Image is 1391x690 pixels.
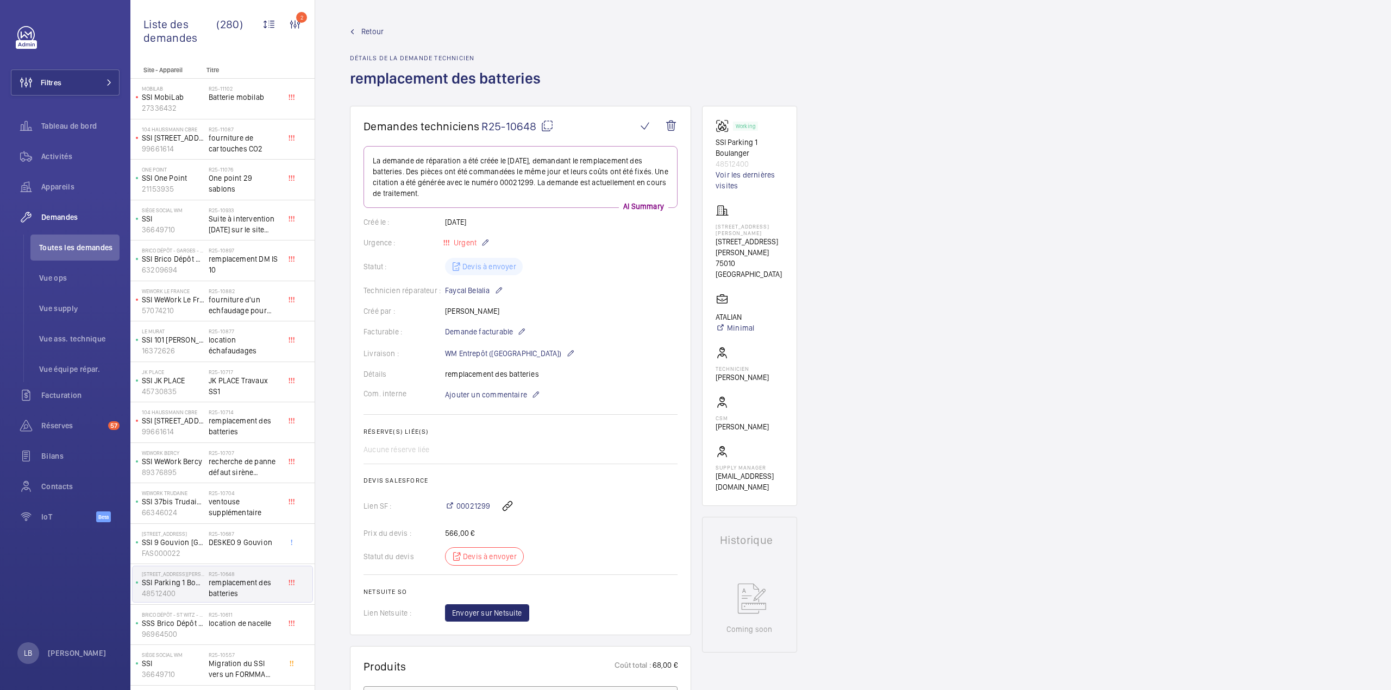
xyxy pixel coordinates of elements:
span: ventouse supplémentaire [209,496,280,518]
p: WeWork Trudaine [142,490,204,496]
p: 57074210 [142,305,204,316]
h2: R25-11076 [209,166,280,173]
span: One point 29 sablons [209,173,280,194]
span: Urgent [452,238,477,247]
h2: R25-10714 [209,409,280,415]
p: 48512400 [142,588,204,599]
h2: R25-10557 [209,651,280,658]
p: WeWork Bercy [142,450,204,456]
p: 99661614 [142,426,204,437]
span: Beta [96,511,111,522]
h2: R25-10877 [209,328,280,334]
span: Réserves [41,420,104,431]
span: Appareils [41,181,120,192]
p: [STREET_ADDRESS][PERSON_NAME] [142,571,204,577]
p: ATALIAN [716,312,754,322]
span: Vue équipe répar. [39,364,120,375]
p: Brico Dépôt - ST WITZ - 1776 [142,611,204,618]
p: AI Summary [619,201,668,212]
h2: Détails de la demande technicien [350,54,547,62]
p: SSI WeWork Bercy [142,456,204,467]
p: 89376895 [142,467,204,478]
p: 104 Haussmann CBRE [142,409,204,415]
span: IoT [41,511,96,522]
p: SSI JK PLACE [142,375,204,386]
p: [STREET_ADDRESS][PERSON_NAME] [716,223,784,236]
p: ONE POINT [142,166,204,173]
p: [STREET_ADDRESS] [142,530,204,537]
h2: Devis Salesforce [364,477,678,484]
span: Vue ops [39,273,120,283]
h2: R25-10897 [209,247,280,254]
a: 00021299 [445,501,490,511]
p: Faycal Belalia [445,284,503,297]
p: Titre [206,66,278,74]
span: Activités [41,151,120,162]
p: Site - Appareil [130,66,202,74]
p: JK PLACE [142,369,204,375]
p: 45730835 [142,386,204,397]
h2: R25-10717 [209,369,280,375]
p: 66346024 [142,507,204,518]
p: SSI [142,658,204,669]
p: SSI 37bis Trudaine [142,496,204,507]
p: SSI Parking 1 Boulanger [142,577,204,588]
h2: R25-10687 [209,530,280,537]
button: Filtres [11,69,120,96]
h2: R25-11102 [209,85,280,92]
span: JK PLACE Travaux SS1 [209,375,280,397]
p: SSS Brico Dépôt [DEMOGRAPHIC_DATA] [142,618,204,629]
span: Filtres [41,77,61,88]
p: 75010 [GEOGRAPHIC_DATA] [716,258,784,280]
p: La demande de réparation a été créée le [DATE], demandant le remplacement des batteries. Des pièc... [373,155,668,199]
p: 99661614 [142,143,204,154]
p: WM Entrepôt ([GEOGRAPHIC_DATA]) [445,347,575,360]
span: Retour [361,26,384,37]
span: Vue ass. technique [39,333,120,344]
p: [EMAIL_ADDRESS][DOMAIN_NAME] [716,471,784,492]
p: SSI 9 Gouvion [GEOGRAPHIC_DATA] [142,537,204,548]
p: SSI [142,213,204,224]
p: SSI [STREET_ADDRESS] [142,132,204,143]
p: SSI 101 [PERSON_NAME] [142,334,204,345]
p: Coût total : [615,660,651,673]
span: Bilans [41,451,120,461]
img: fire_alarm.svg [716,119,733,132]
p: MobiLab [142,85,204,92]
span: Demande facturable [445,326,513,337]
span: Contacts [41,481,120,492]
h1: remplacement des batteries [350,68,547,106]
h2: R25-10648 [209,571,280,577]
p: 27336432 [142,103,204,113]
p: 36649710 [142,224,204,235]
p: Coming soon [726,624,772,635]
p: SSI Brico Dépôt Garges [142,254,204,264]
p: 21153935 [142,183,204,194]
p: [STREET_ADDRESS][PERSON_NAME] [716,236,784,258]
p: 48512400 [716,159,784,169]
h2: R25-10882 [209,288,280,294]
p: CSM [716,415,769,421]
a: Minimal [716,322,754,333]
span: Facturation [41,390,120,401]
span: Ajouter un commentaire [445,389,527,400]
h1: Produits [364,660,406,673]
h2: Netsuite SO [364,588,678,596]
h2: R25-11087 [209,126,280,132]
span: remplacement des batteries [209,415,280,437]
p: 63209694 [142,264,204,275]
p: Le Murat [142,328,204,334]
p: 96964500 [142,629,204,640]
span: Toutes les demandes [39,242,120,253]
p: SSI [STREET_ADDRESS] [142,415,204,426]
p: LB [24,648,32,659]
span: Tableau de bord [41,121,120,131]
p: Siège social WM [142,207,204,213]
span: Suite à intervention [DATE] sur le site LÉGER [209,213,280,235]
p: [PERSON_NAME] [716,372,769,383]
p: SSI MobiLab [142,92,204,103]
span: fourniture de cartouches CO2 [209,132,280,154]
p: 68,00 € [651,660,678,673]
span: 00021299 [456,501,490,511]
button: Envoyer sur Netsuite [445,604,529,622]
